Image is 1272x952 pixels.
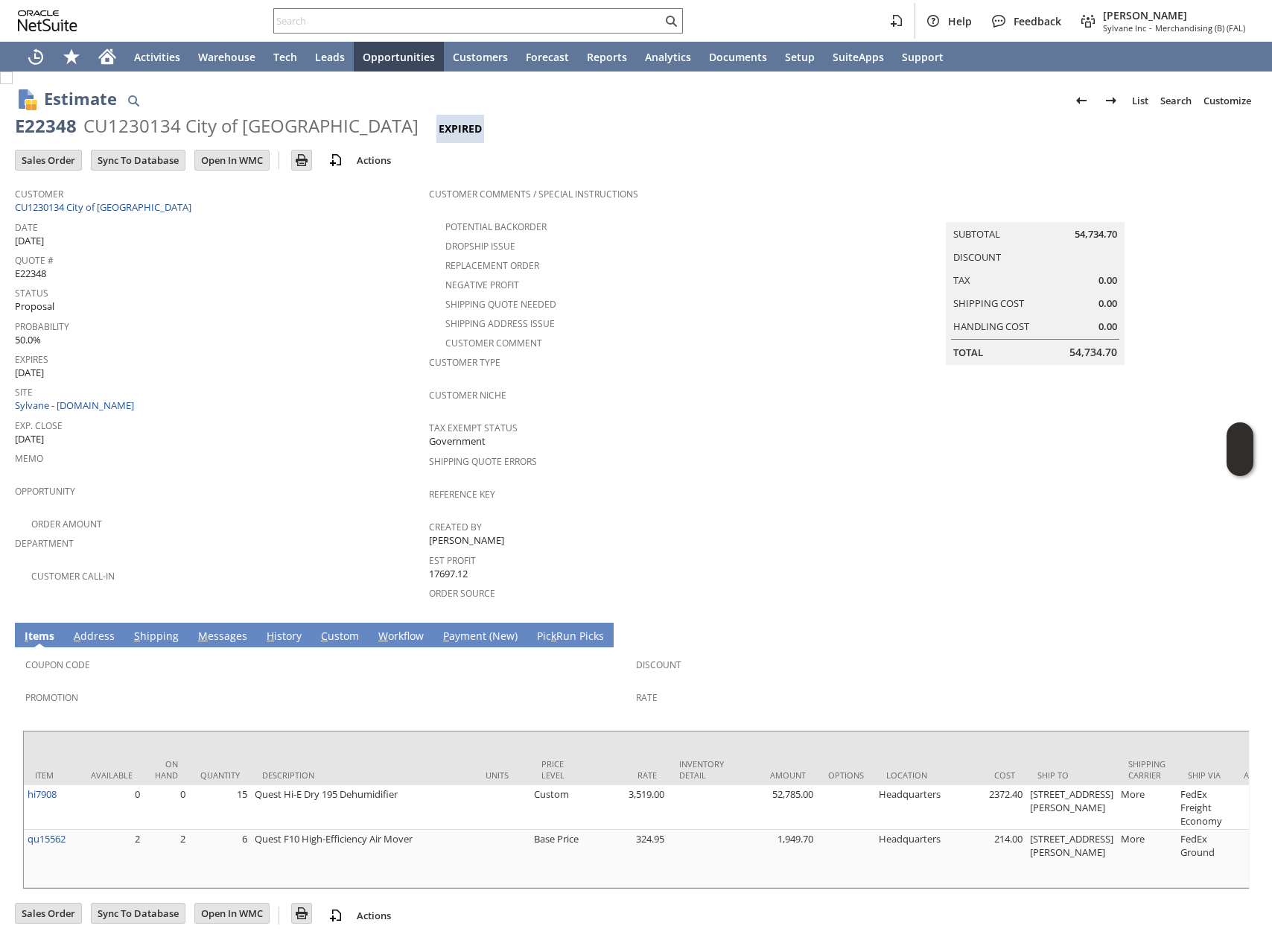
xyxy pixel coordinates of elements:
[429,434,486,448] span: Government
[1069,345,1117,360] span: 54,734.70
[445,259,539,272] a: Replacement Order
[144,830,189,888] td: 2
[1026,830,1117,888] td: [STREET_ADDRESS][PERSON_NAME]
[948,14,972,28] span: Help
[200,769,240,781] div: Quantity
[1126,89,1154,112] a: List
[74,629,80,643] span: A
[189,830,251,888] td: 6
[445,337,542,349] a: Customer Comment
[587,50,627,64] span: Reports
[1102,92,1120,110] img: Next
[1037,769,1106,781] div: Ship To
[824,42,893,72] a: SuiteApps
[429,554,476,567] a: Est Profit
[15,366,44,380] span: [DATE]
[189,785,251,830] td: 15
[27,48,45,66] svg: Recent Records
[517,42,578,72] a: Forecast
[445,317,555,330] a: Shipping Address Issue
[636,659,681,671] a: Discount
[953,250,1001,264] a: Discount
[893,42,953,72] a: Support
[251,785,474,830] td: Quest Hi-E Dry 195 Dehumidifier
[15,333,41,347] span: 50.0%
[15,452,43,465] a: Memo
[530,785,586,830] td: Custom
[953,296,1024,310] a: Shipping Cost
[944,785,1026,830] td: 2372.40
[1075,227,1117,241] span: 54,734.70
[198,50,255,64] span: Warehouse
[955,769,1015,781] div: Cost
[541,758,575,781] div: Price Level
[363,50,435,64] span: Opportunities
[15,432,44,446] span: [DATE]
[586,830,668,888] td: 324.95
[262,769,463,781] div: Description
[194,629,251,645] a: Messages
[439,629,521,645] a: Payment (New)
[1072,92,1090,110] img: Previous
[578,42,636,72] a: Reports
[375,629,427,645] a: Workflow
[35,769,69,781] div: Item
[125,42,189,72] a: Activities
[15,353,48,366] a: Expires
[354,42,444,72] a: Opportunities
[586,785,668,830] td: 3,519.00
[1014,14,1061,28] span: Feedback
[1098,273,1117,288] span: 0.00
[63,48,80,66] svg: Shortcuts
[44,86,117,111] h1: Estimate
[15,320,69,333] a: Probability
[155,758,178,781] div: On Hand
[15,254,54,267] a: Quote #
[429,533,504,548] span: [PERSON_NAME]
[15,299,54,314] span: Proposal
[92,904,185,923] input: Sync To Database
[533,629,608,645] a: PickRun Picks
[28,832,66,845] a: qu15562
[785,50,815,64] span: Setup
[944,830,1026,888] td: 214.00
[267,629,274,643] span: H
[700,42,776,72] a: Documents
[134,629,140,643] span: S
[645,50,691,64] span: Analytics
[953,320,1029,333] a: Handling Cost
[130,629,182,645] a: Shipping
[1149,22,1152,34] span: -
[321,629,328,643] span: C
[92,150,185,170] input: Sync To Database
[530,830,586,888] td: Base Price
[902,50,944,64] span: Support
[486,769,519,781] div: Units
[1098,320,1117,334] span: 0.00
[89,42,125,72] a: Home
[551,629,556,643] span: k
[636,691,658,704] a: Rate
[1103,8,1245,22] span: [PERSON_NAME]
[54,42,89,72] div: Shortcuts
[445,279,519,291] a: Negative Profit
[274,12,662,30] input: Search
[526,50,569,64] span: Forecast
[15,485,75,498] a: Opportunity
[746,769,806,781] div: Amount
[70,629,118,645] a: Address
[18,10,77,31] svg: logo
[429,188,638,200] a: Customer Comments / Special Instructions
[735,785,817,830] td: 52,785.00
[679,758,724,781] div: Inventory Detail
[315,50,345,64] span: Leads
[31,518,102,530] a: Order Amount
[28,787,57,801] a: hi7908
[80,785,144,830] td: 0
[15,386,33,399] a: Site
[429,422,518,434] a: Tax Exempt Status
[429,567,468,581] span: 17697.12
[429,587,495,600] a: Order Source
[195,904,269,923] input: Open In WMC
[1128,758,1166,781] div: Shipping Carrier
